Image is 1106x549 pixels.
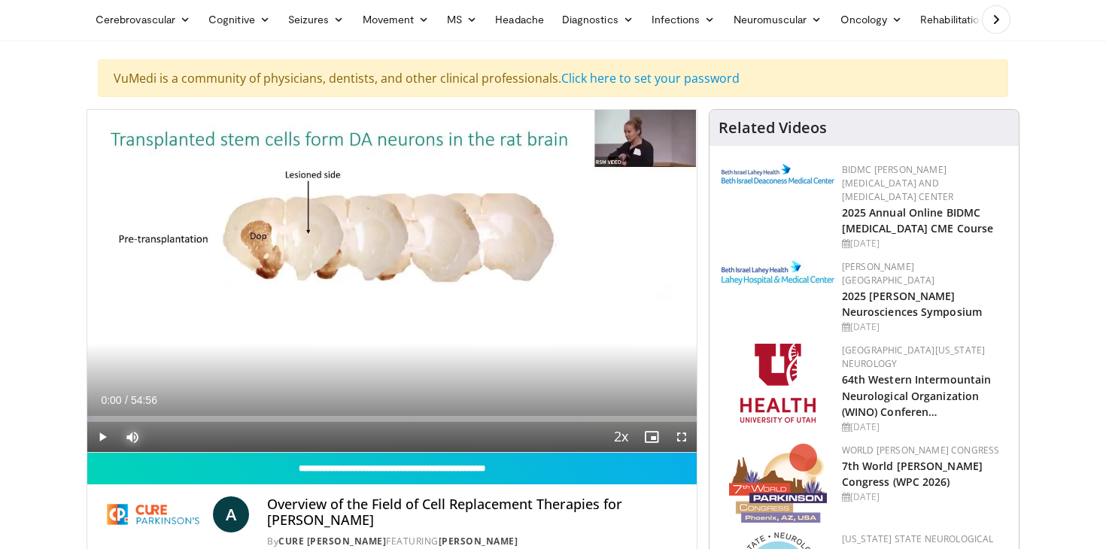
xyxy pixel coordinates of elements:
button: Play [87,422,117,452]
a: 64th Western Intermountain Neurological Organization (WINO) Conferen… [842,372,992,418]
a: Infections [643,5,725,35]
div: [DATE] [842,320,1007,334]
a: [PERSON_NAME] [439,535,518,547]
a: 7th World [PERSON_NAME] Congress (WPC 2026) [842,459,983,489]
div: [DATE] [842,490,1007,504]
a: Rehabilitation [911,5,994,35]
a: Oncology [831,5,912,35]
a: Cure [PERSON_NAME] [278,535,386,547]
img: c96b19ec-a48b-46a9-9095-935f19585444.png.150x105_q85_autocrop_double_scale_upscale_version-0.2.png [722,164,834,184]
a: Neuromuscular [725,5,831,35]
a: Movement [354,5,439,35]
img: 16fe1da8-a9a0-4f15-bd45-1dd1acf19c34.png.150x105_q85_autocrop_double_scale_upscale_version-0.2.png [729,444,827,523]
a: Cerebrovascular [87,5,199,35]
span: 0:00 [101,394,121,406]
div: Progress Bar [87,416,697,422]
span: 54:56 [131,394,157,406]
a: Cognitive [199,5,279,35]
a: World [PERSON_NAME] Congress [842,444,1000,456]
a: 2025 [PERSON_NAME] Neurosciences Symposium [842,289,982,319]
a: A [213,496,249,532]
div: [DATE] [842,237,1007,250]
a: 2025 Annual Online BIDMC [MEDICAL_DATA] CME Course [842,205,994,235]
a: Click here to set your password [561,70,740,86]
button: Mute [117,422,147,452]
a: Seizures [279,5,354,35]
button: Playback Rate [606,422,637,452]
img: f6362829-b0a3-407d-a044-59546adfd345.png.150x105_q85_autocrop_double_scale_upscale_version-0.2.png [740,344,816,423]
a: [GEOGRAPHIC_DATA][US_STATE] Neurology [842,344,986,370]
div: VuMedi is a community of physicians, dentists, and other clinical professionals. [98,59,1008,97]
h4: Overview of the Field of Cell Replacement Therapies for [PERSON_NAME] [267,496,684,529]
div: By FEATURING [267,535,684,548]
a: Diagnostics [553,5,643,35]
img: Cure Parkinson's [99,496,207,532]
a: [PERSON_NAME][GEOGRAPHIC_DATA] [842,260,935,287]
button: Fullscreen [667,422,697,452]
div: [DATE] [842,420,1007,434]
img: e7977282-282c-4444-820d-7cc2733560fd.jpg.150x105_q85_autocrop_double_scale_upscale_version-0.2.jpg [722,260,834,285]
video-js: Video Player [87,110,697,453]
a: MS [438,5,486,35]
h4: Related Videos [719,119,827,137]
a: Headache [486,5,553,35]
span: / [125,394,128,406]
button: Enable picture-in-picture mode [637,422,667,452]
a: BIDMC [PERSON_NAME][MEDICAL_DATA] and [MEDICAL_DATA] Center [842,163,954,203]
